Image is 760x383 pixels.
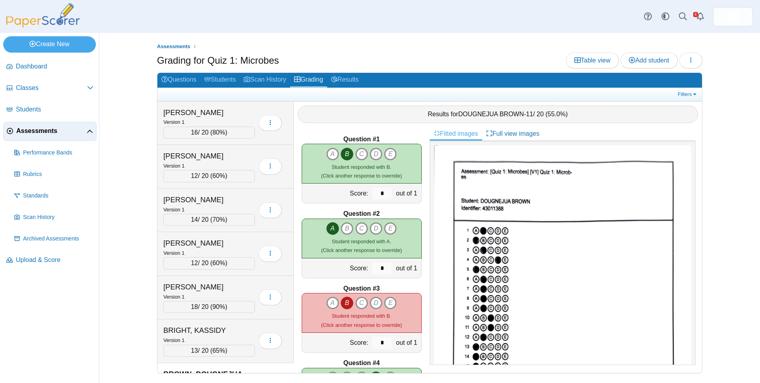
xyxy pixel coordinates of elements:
[326,222,339,235] i: A
[11,186,97,205] a: Standards
[163,170,255,182] div: / 20 ( )
[298,106,698,123] div: Results for - / 20 ( )
[157,54,279,67] h1: Grading for Quiz 1: Microbes
[163,127,255,139] div: / 20 ( )
[163,294,184,300] small: Version 1
[163,301,255,313] div: / 20 ( )
[163,195,243,205] div: [PERSON_NAME]
[302,333,370,352] div: Score:
[3,251,97,270] a: Upload & Score
[163,151,243,161] div: [PERSON_NAME]
[212,216,225,223] span: 70%
[163,238,243,248] div: [PERSON_NAME]
[341,148,353,160] i: B
[321,164,402,179] small: (Click another response to override)
[302,184,370,203] div: Score:
[157,43,190,49] span: Assessments
[163,163,184,169] small: Version 1
[574,57,611,64] span: Table view
[155,42,192,52] a: Assessments
[163,369,243,379] div: BROWN, DOUGNEJUA
[676,90,700,98] a: Filters
[23,170,93,178] span: Rubrics
[3,79,97,98] a: Classes
[16,105,93,114] span: Students
[191,216,198,223] span: 14
[343,135,380,144] b: Question #1
[16,127,87,135] span: Assessments
[212,303,225,310] span: 90%
[163,257,255,269] div: / 20 ( )
[163,250,184,256] small: Version 1
[341,222,353,235] i: B
[370,222,382,235] i: D
[384,148,397,160] i: E
[394,333,421,352] div: out of 1
[163,207,184,213] small: Version 1
[370,148,382,160] i: D
[23,235,93,243] span: Archived Assessments
[332,313,392,319] span: Student responded with B.
[394,258,421,278] div: out of 1
[355,297,368,309] i: C
[3,122,97,141] a: Assessments
[163,214,255,226] div: / 20 ( )
[302,258,370,278] div: Score:
[332,238,391,244] span: Student responded with A.
[327,73,363,88] a: Results
[16,84,87,92] span: Classes
[23,192,93,200] span: Standards
[458,111,524,117] span: DOUGNEJUA BROWN
[11,143,97,162] a: Performance Bands
[727,10,739,23] span: Micah Willis
[343,359,380,367] b: Question #4
[629,57,669,64] span: Add student
[11,229,97,248] a: Archived Assessments
[355,222,368,235] i: C
[212,347,225,354] span: 65%
[212,129,225,136] span: 80%
[212,260,225,266] span: 60%
[191,347,198,354] span: 13
[620,53,677,68] a: Add student
[384,222,397,235] i: E
[692,8,709,25] a: Alerts
[163,325,243,336] div: BRIGHT, KASSIDY
[355,148,368,160] i: C
[482,127,543,141] a: Full view images
[326,297,339,309] i: A
[3,36,96,52] a: Create New
[370,297,382,309] i: D
[727,10,739,23] img: ps.hreErqNOxSkiDGg1
[200,73,240,88] a: Students
[191,303,198,310] span: 18
[163,345,255,357] div: / 20 ( )
[157,73,200,88] a: Questions
[326,148,339,160] i: A
[3,57,97,76] a: Dashboard
[11,208,97,227] a: Scan History
[16,256,93,264] span: Upload & Score
[341,297,353,309] i: B
[163,119,184,125] small: Version 1
[3,3,83,27] img: PaperScorer
[191,129,198,136] span: 16
[321,313,402,328] small: (Click another response to override)
[163,337,184,343] small: Version 1
[343,284,380,293] b: Question #3
[3,22,83,29] a: PaperScorer
[16,62,93,71] span: Dashboard
[343,209,380,218] b: Question #2
[191,260,198,266] span: 12
[430,127,482,141] a: Fitted images
[321,238,402,253] small: (Click another response to override)
[11,165,97,184] a: Rubrics
[713,7,753,26] a: ps.hreErqNOxSkiDGg1
[548,111,566,117] span: 55.0%
[163,282,243,292] div: [PERSON_NAME]
[290,73,327,88] a: Grading
[240,73,290,88] a: Scan History
[163,107,243,118] div: [PERSON_NAME]
[566,53,619,68] a: Table view
[191,172,198,179] span: 12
